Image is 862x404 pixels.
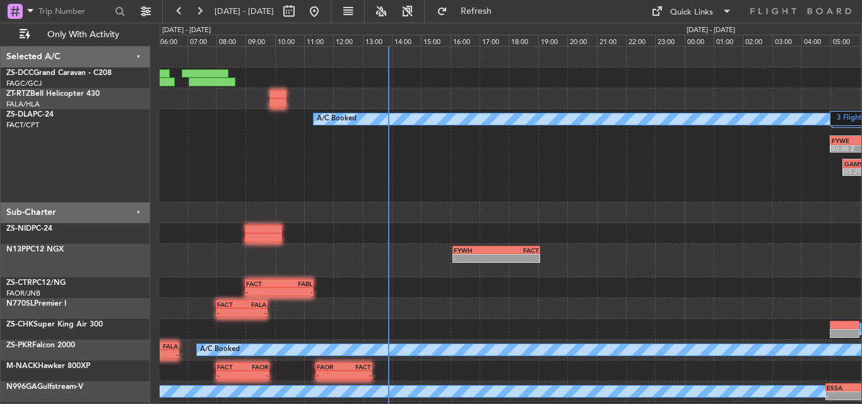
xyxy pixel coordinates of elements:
div: 19:00 [538,35,567,46]
div: - [243,371,269,379]
div: 14:00 [392,35,421,46]
div: 04:00 [801,35,830,46]
div: - [246,288,279,296]
a: FACT/CPT [6,120,39,130]
div: FABL [280,280,312,287]
div: 05:00 [830,35,859,46]
div: 23:00 [655,35,684,46]
span: Only With Activity [33,30,133,39]
div: - [217,309,242,316]
a: FALA/HLA [6,100,40,109]
button: Only With Activity [14,25,137,45]
div: 09:00 [245,35,275,46]
span: M-NACK [6,362,38,370]
div: [DATE] - [DATE] [162,25,211,36]
div: 01:00 [714,35,743,46]
a: FAGC/GCJ [6,79,42,88]
span: N13P [6,246,26,253]
a: N13PPC12 NGX [6,246,64,253]
div: Quick Links [670,6,713,19]
span: [DATE] - [DATE] [215,6,274,17]
input: Trip Number [38,2,111,21]
span: ZS-CHK [6,321,33,328]
div: A/C Booked [317,110,357,129]
div: 06:00 [158,35,187,46]
a: ZT-RTZBell Helicopter 430 [6,90,100,98]
div: A/C Booked [200,340,240,359]
div: 22:00 [626,35,655,46]
div: 15:00 [421,35,450,46]
div: FAOR [243,363,269,371]
div: - [154,350,179,358]
a: ZS-CHKSuper King Air 300 [6,321,103,328]
div: - [344,371,371,379]
a: FAOR/JNB [6,289,40,298]
div: 02:00 [743,35,772,46]
div: - [454,255,497,262]
a: ZS-DLAPC-24 [6,111,54,118]
span: N996GA [6,383,37,391]
a: ZS-NIDPC-24 [6,225,52,233]
a: M-NACKHawker 800XP [6,362,90,370]
div: FACT [217,363,243,371]
div: 17:00 [480,35,509,46]
span: ZS-NID [6,225,32,233]
a: ZS-CTRPC12/NG [6,279,66,287]
a: N996GAGulfstream-V [6,383,83,391]
div: [DATE] - [DATE] [687,25,735,36]
div: 08:00 [216,35,245,46]
span: ZS-DLA [6,111,33,118]
div: 13:00 [363,35,392,46]
div: 12:00 [333,35,362,46]
div: FALA [154,342,179,350]
span: N770SL [6,300,34,308]
span: Refresh [450,7,503,16]
div: - [217,371,243,379]
div: FACT [217,301,242,308]
div: 20:00 [567,35,596,46]
div: - [496,255,539,262]
div: 16:00 [451,35,480,46]
button: Quick Links [645,1,738,21]
a: N770SLPremier I [6,300,66,308]
div: 18:00 [509,35,538,46]
span: ZS-DCC [6,69,33,77]
span: ZS-CTR [6,279,32,287]
div: FALA [242,301,266,308]
div: 00:00 [685,35,714,46]
div: FAOR [317,363,344,371]
div: - [242,309,266,316]
div: 11:00 [304,35,333,46]
div: 07:00 [187,35,216,46]
div: 10:00 [275,35,304,46]
div: FACT [344,363,371,371]
div: FYWH [454,246,497,254]
span: ZT-RTZ [6,90,30,98]
a: ZS-PKRFalcon 2000 [6,342,75,349]
div: - [280,288,312,296]
div: 03:00 [772,35,801,46]
div: FACT [246,280,279,287]
div: 21:00 [597,35,626,46]
div: - [317,371,344,379]
a: ZS-DCCGrand Caravan - C208 [6,69,112,77]
div: FACT [496,246,539,254]
span: ZS-PKR [6,342,32,349]
button: Refresh [431,1,507,21]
